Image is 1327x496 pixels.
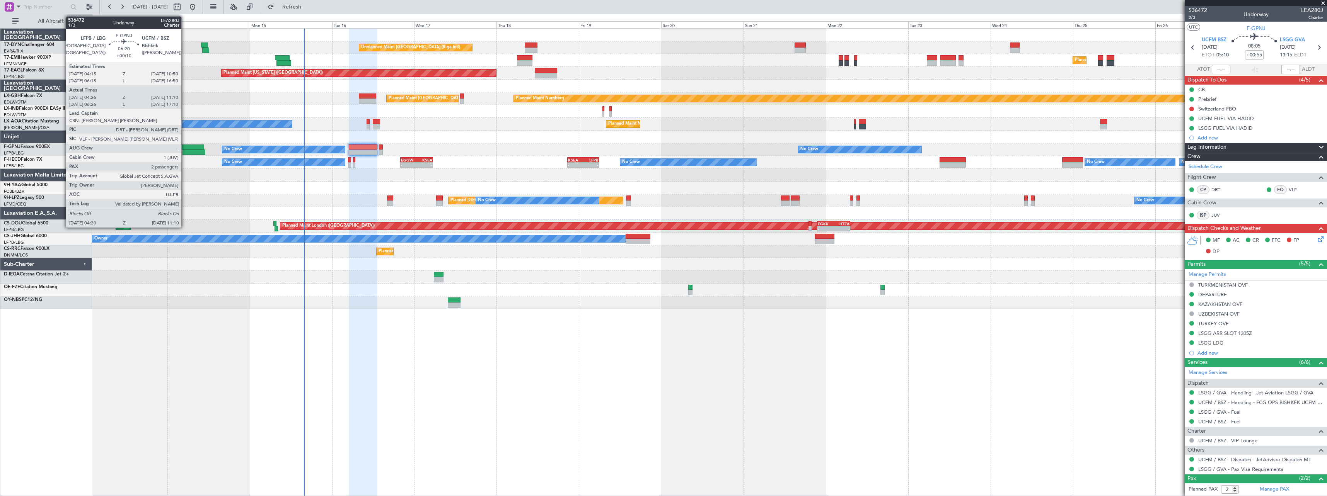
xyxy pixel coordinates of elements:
span: 13:15 [1280,51,1292,59]
a: D-IEGACessna Citation Jet 2+ [4,272,69,277]
a: F-GPNJFalcon 900EX [4,144,50,149]
a: EDLW/DTM [4,99,27,105]
a: LSGG / GVA - Handling - Jet Aviation LSGG / GVA [1198,389,1313,396]
span: Services [1187,358,1208,367]
div: No Crew [478,195,496,206]
a: T7-EMIHawker 900XP [4,55,51,60]
div: Prebrief [1198,96,1216,102]
a: T7-EAGLFalcon 8X [4,68,44,73]
span: F-GPNJ [4,144,20,149]
a: EDLW/DTM [4,112,27,118]
a: LFPB/LBG [4,240,24,245]
a: Manage Permits [1189,271,1226,279]
span: T7-EAGL [4,68,23,73]
span: (5/5) [1299,260,1310,268]
div: Tue 16 [332,21,414,28]
a: F-HECDFalcon 7X [4,157,42,162]
div: Owner [94,233,107,245]
a: CS-JHHGlobal 6000 [4,234,47,238]
a: CS-RRCFalcon 900LX [4,246,49,251]
div: Planned Maint Cannes ([GEOGRAPHIC_DATA]) [135,195,227,206]
a: UCFM / BSZ - VIP Lounge [1198,437,1257,444]
a: LFPB/LBG [4,150,24,156]
span: F-HECD [4,157,21,162]
span: LX-AOA [4,119,22,124]
div: LFPB [583,158,598,162]
a: VLF [1289,186,1306,193]
button: Refresh [264,1,310,13]
div: LSGG LDG [1198,340,1223,346]
span: ATOT [1197,66,1210,73]
div: Mon 15 [250,21,332,28]
a: LFMD/CEQ [4,201,26,207]
div: LSGG ARR SLOT 1305Z [1198,330,1252,336]
a: LFPB/LBG [4,74,24,80]
div: Planned Maint [GEOGRAPHIC_DATA] ([GEOGRAPHIC_DATA]) [389,93,510,104]
div: Add new [1197,134,1323,141]
div: No Crew [1087,156,1105,168]
a: LX-AOACitation Mustang [4,119,59,124]
span: ALDT [1302,66,1315,73]
span: Charter [1187,427,1206,436]
span: Charter [1301,14,1323,21]
span: OE-FZE [4,285,20,289]
a: LSGG / GVA - Pax Visa Requirements [1198,466,1283,472]
div: No Crew [1136,195,1154,206]
div: Planned Maint Nurnberg [516,93,564,104]
span: MF [1213,237,1220,245]
div: CB [1198,86,1205,93]
span: CS-JHH [4,234,20,238]
span: CS-DOU [4,221,22,226]
a: Manage Services [1189,369,1227,377]
div: - [401,163,417,167]
div: Fri 19 [579,21,661,28]
div: ISP [1197,211,1209,219]
div: - [417,163,433,167]
div: TURKMENISTAN OVF [1198,282,1248,288]
a: UCFM / BSZ - Dispatch - JetAdvisor Dispatch MT [1198,456,1311,463]
span: Crew [1187,152,1201,161]
div: No Crew [622,156,640,168]
label: Planned PAX [1189,486,1218,493]
div: DEPARTURE [1198,291,1227,298]
a: CS-DOUGlobal 6500 [4,221,48,226]
span: (2/2) [1299,474,1310,482]
a: OE-FZECitation Mustang [4,285,58,289]
div: Sat 20 [661,21,744,28]
span: LEA280J [1301,6,1323,14]
span: Leg Information [1187,143,1226,152]
a: LFPB/LBG [4,163,24,169]
button: UTC [1187,24,1200,31]
div: KAZAKHSTAN OVF [1198,301,1242,307]
div: Tue 23 [908,21,991,28]
div: Planned Maint Nice ([GEOGRAPHIC_DATA]) [608,118,694,130]
a: OY-NBSPC12/NG [4,297,42,302]
div: UCFM FUEL VIA HADID [1198,115,1254,122]
span: 05:10 [1216,51,1229,59]
span: Dispatch Checks and Weather [1187,224,1261,233]
div: [DATE] [94,15,107,22]
div: Planned Maint [GEOGRAPHIC_DATA] ([GEOGRAPHIC_DATA]) [118,220,240,232]
div: Wed 17 [414,21,496,28]
div: No Crew [224,144,242,155]
div: Wed 24 [991,21,1073,28]
div: No Crew [224,156,242,168]
a: [PERSON_NAME]/QSA [4,125,49,131]
div: TURKEY OVF [1198,320,1228,327]
a: LX-GBHFalcon 7X [4,93,42,98]
span: (4/5) [1299,76,1310,84]
div: - [583,163,598,167]
span: ETOT [1202,51,1214,59]
input: Trip Number [24,1,68,13]
span: OY-NBS [4,297,22,302]
div: Add new [1197,350,1323,356]
div: KSEA [568,158,583,162]
span: Pax [1187,474,1196,483]
span: [DATE] [1280,44,1296,51]
span: AC [1233,237,1240,245]
span: LX-INB [4,106,19,111]
div: UZBEKISTAN OVF [1198,311,1240,317]
div: Planned Maint [US_STATE] ([GEOGRAPHIC_DATA]) [223,67,323,79]
div: No Crew [1181,156,1199,168]
span: All Aircraft [20,19,82,24]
